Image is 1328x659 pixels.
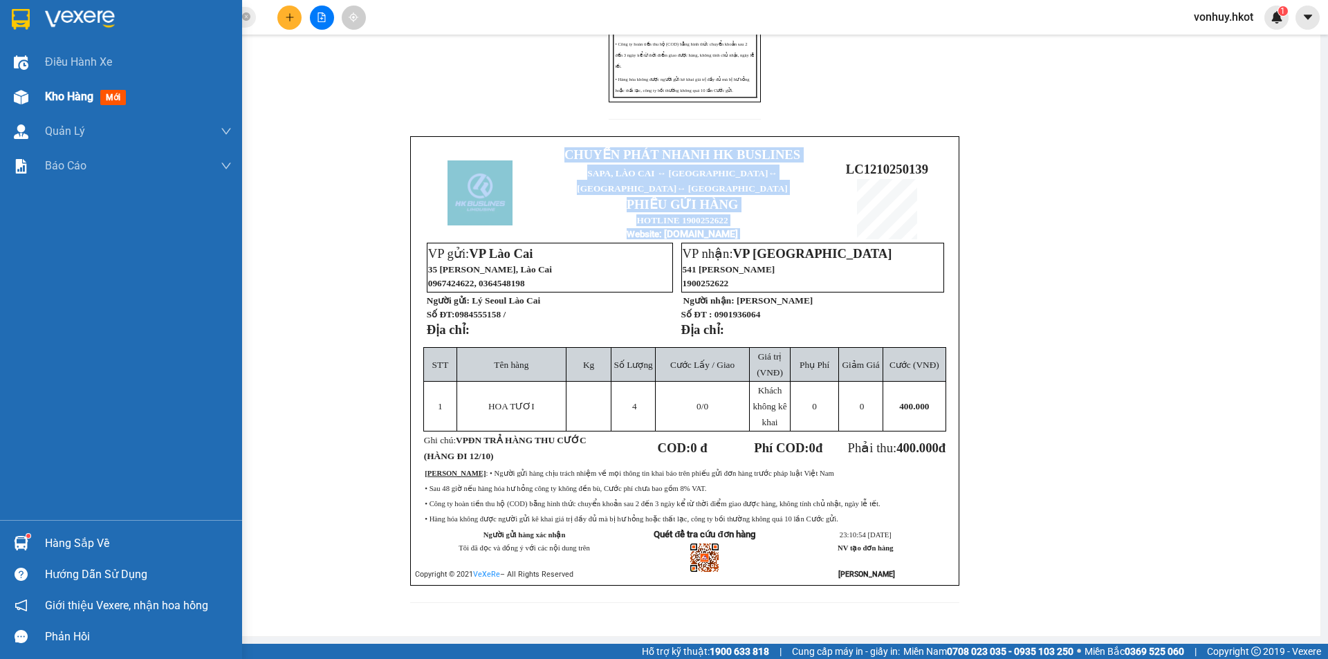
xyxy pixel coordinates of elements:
[683,295,735,306] strong: Người nhận:
[753,385,786,427] span: Khách không kê khai
[1280,6,1285,16] span: 1
[614,360,653,370] span: Số Lượng
[14,90,28,104] img: warehouse-icon
[899,401,929,411] span: 400.000
[1271,11,1283,24] img: icon-new-feature
[642,644,769,659] span: Hỗ trợ kỹ thuật:
[1085,644,1184,659] span: Miền Bắc
[45,53,112,71] span: Điều hành xe
[427,309,506,319] strong: Số ĐT:
[427,295,470,306] strong: Người gửi:
[428,278,525,288] span: 0967424622, 0364548198
[792,644,900,659] span: Cung cấp máy in - giấy in:
[848,440,946,455] span: Phải thu:
[615,41,754,68] span: • Công ty hoàn tiền thu hộ (COD) bằng hình thức chuyển khoản sau 2 đến 3 ngày kể từ thời điểm gia...
[1302,11,1314,24] span: caret-down
[654,529,755,539] strong: Quét để tra cứu đơn hàng
[710,646,769,657] strong: 1900 633 818
[842,360,879,370] span: Giảm Giá
[45,626,232,647] div: Phản hồi
[427,322,470,337] strong: Địa chỉ:
[627,197,739,212] strong: PHIẾU GỬI HÀNG
[448,160,513,225] img: logo
[809,440,815,455] span: 0
[424,435,587,461] span: Ghi chú:
[483,531,566,539] strong: Người gửi hàng xác nhận
[714,309,761,319] span: 0901936064
[432,360,449,370] span: STT
[681,309,712,319] strong: Số ĐT :
[349,12,358,22] span: aim
[1077,649,1081,654] span: ⚪️
[1195,644,1197,659] span: |
[780,644,782,659] span: |
[15,568,28,581] span: question-circle
[310,6,334,30] button: file-add
[615,77,749,93] span: • Hàng hóa không được người gửi kê khai giá trị đầy đủ mà bị hư hỏng hoặc thất lạc, công ty bồi t...
[838,544,893,552] strong: NV tạo đơn hàng
[690,440,707,455] span: 0 đ
[697,401,708,411] span: /0
[658,440,708,455] strong: COD:
[896,440,939,455] span: 400.000
[676,183,788,194] span: ↔ [GEOGRAPHIC_DATA]
[473,570,500,579] a: VeXeRe
[14,124,28,139] img: warehouse-icon
[454,309,506,319] span: 0984555158 /
[469,246,533,261] span: VP Lào Cai
[860,401,865,411] span: 0
[812,401,817,411] span: 0
[45,157,86,174] span: Báo cáo
[697,401,701,411] span: 0
[577,168,787,194] span: ↔ [GEOGRAPHIC_DATA]
[45,122,85,140] span: Quản Lý
[317,12,326,22] span: file-add
[425,515,838,523] span: • Hàng hóa không được người gửi kê khai giá trị đầy đủ mà bị hư hỏng hoặc thất lạc, công ty bồi t...
[12,9,30,30] img: logo-vxr
[840,531,892,539] span: 23:10:54 [DATE]
[26,534,30,538] sup: 1
[15,630,28,643] span: message
[577,168,787,194] span: SAPA, LÀO CAI ↔ [GEOGRAPHIC_DATA]
[242,11,250,24] span: close-circle
[15,599,28,612] span: notification
[221,126,232,137] span: down
[846,162,928,176] span: LC1210250139
[488,401,535,411] span: HOA TƯƠI
[14,55,28,70] img: warehouse-icon
[838,570,895,579] strong: [PERSON_NAME]
[1125,646,1184,657] strong: 0369 525 060
[889,360,939,370] span: Cước (VNĐ)
[1251,647,1261,656] span: copyright
[681,322,724,337] strong: Địa chỉ:
[683,264,775,275] span: 541 [PERSON_NAME]
[494,360,528,370] span: Tên hàng
[1183,8,1264,26] span: vonhuy.hkot
[425,470,833,477] span: : • Người gửi hàng chịu trách nhiệm về mọi thông tin khai báo trên phiếu gửi đơn hàng trước pháp ...
[14,159,28,174] img: solution-icon
[947,646,1073,657] strong: 0708 023 035 - 0935 103 250
[415,570,573,579] span: Copyright © 2021 – All Rights Reserved
[903,644,1073,659] span: Miền Nam
[1295,6,1320,30] button: caret-down
[733,246,892,261] span: VP [GEOGRAPHIC_DATA]
[472,295,540,306] span: Lý Seoul Lào Cai
[459,544,590,552] span: Tôi đã đọc và đồng ý với các nội dung trên
[939,440,946,455] span: đ
[428,246,533,261] span: VP gửi:
[424,435,587,461] span: VPĐN TRẢ HÀNG THU CƯỚC (HÀNG ĐI 12/10)
[627,228,738,239] strong: : [DOMAIN_NAME]
[737,295,813,306] span: [PERSON_NAME]
[45,90,93,103] span: Kho hàng
[800,360,829,370] span: Phụ Phí
[277,6,302,30] button: plus
[100,90,126,105] span: mới
[683,278,729,288] span: 1900252622
[438,401,443,411] span: 1
[425,470,486,477] strong: [PERSON_NAME]
[45,564,232,585] div: Hướng dẫn sử dụng
[285,12,295,22] span: plus
[425,485,706,492] span: • Sau 48 giờ nếu hàng hóa hư hỏng công ty không đền bù, Cước phí chưa bao gồm 8% VAT.
[670,360,735,370] span: Cước Lấy / Giao
[583,360,594,370] span: Kg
